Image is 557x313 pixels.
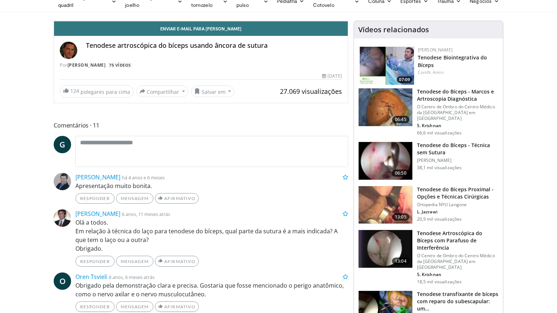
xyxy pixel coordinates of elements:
a: Tenodese Biointegrativa do Bíceps [418,54,487,68]
a: Mensagem [116,256,154,266]
a: Responder [75,193,115,204]
font: L. Jazrawi [417,209,437,215]
a: [PERSON_NAME] [67,62,106,68]
a: N. Amin [427,69,443,75]
font: Tenodese Artroscópica do Bíceps com Parafuso de Interferência [417,230,482,251]
font: Salvar em [202,88,226,95]
font: 11 [93,121,99,129]
font: Com [418,69,427,75]
font: [DATE] [327,73,342,79]
font: O Centro de Ombro do Centro Médico da [GEOGRAPHIC_DATA] em [GEOGRAPHIC_DATA] [417,253,495,270]
font: Em relação à técnica do laço para tenodese do bíceps, qual parte da sutura é a mais indicada? A q... [75,227,338,244]
font: Vídeos relacionados [358,25,429,34]
a: [PERSON_NAME] [75,210,120,218]
img: Avatar [60,42,77,59]
a: 06:50 Tenodese do Bíceps - Técnica sem Sutura [PERSON_NAME] 38,1 mil visualizações [358,142,499,180]
font: Mensagem [121,259,149,264]
a: Responder [75,301,115,312]
font: 18,5 mil visualizações [417,279,462,285]
a: 07:09 [360,47,414,85]
font: Apresentação muito bonita. [75,182,152,190]
font: 06:45 [395,116,407,122]
font: 38,1 mil visualizações [417,164,462,171]
font: 66,6 mil visualizações [417,130,462,136]
font: Tenodese transfixante de bíceps com reparo do subescapular: um… [417,291,499,312]
font: G [59,139,65,150]
font: Responder [80,259,110,264]
a: Enviar e-mail para [PERSON_NAME] [54,21,348,36]
font: S. Krishnan [417,122,441,129]
img: 38770_0000_3.png.150x105_q85_crop-smart_upscale.jpg [359,230,412,268]
a: 06:45 Tenodese do Bíceps - Marcos e Artroscopia Diagnóstica O Centro de Ombro do Centro Médico da... [358,88,499,136]
font: Tenodese do Bíceps - Técnica sem Sutura [417,142,490,156]
a: [PERSON_NAME] [418,47,453,53]
font: 8 anos, 6 meses atrás [109,274,154,280]
font: 6 anos, 11 meses atrás [122,211,170,217]
a: Mensagem [116,301,154,312]
font: Responder [80,304,110,309]
font: Responder [80,196,110,201]
font: 27.069 visualizações [280,87,342,96]
font: Mensagem [121,304,149,309]
font: 06:50 [395,170,407,176]
a: Responder [75,256,115,266]
font: Comentários [54,121,88,129]
a: [PERSON_NAME] [75,173,120,181]
img: 15733_3.png.150x105_q85_crop-smart_upscale.jpg [359,88,412,126]
a: Afirmativo [155,193,198,204]
font: há 4 anos e 6 meses [122,174,165,181]
font: Afirmativo [164,196,195,201]
font: O [59,276,66,286]
a: Afirmativo [155,301,198,312]
img: 38511_0000_3.png.150x105_q85_crop-smart_upscale.jpg [359,142,412,180]
font: Tenodese artroscópica do bíceps usando âncora de sutura [86,41,268,50]
font: O Centro de Ombro do Centro Médico da [GEOGRAPHIC_DATA] em [GEOGRAPHIC_DATA] [417,104,495,121]
font: 20,9 mil visualizações [417,216,462,222]
a: G [54,136,71,153]
a: 75 vídeos [107,62,133,68]
font: Tenodese do Bíceps Proximal - Opções e Técnicas Cirúrgicas [417,186,494,200]
font: Enviar e-mail para [PERSON_NAME] [160,26,242,31]
font: 13:05 [395,214,407,220]
a: 13:05 Tenodese do Bíceps Proximal - Opções e Técnicas Cirúrgicas Ortopedia NYU Langone L. Jazrawi... [358,186,499,224]
font: Mensagem [121,196,149,201]
font: Afirmativo [164,304,195,309]
font: [PERSON_NAME] [417,157,452,163]
img: Laith_biceps_teno_1.png.150x105_q85_crop-smart_upscale.jpg [359,186,412,224]
a: Oren Tsvieli [75,273,107,281]
font: Obrigado pela demonstração clara e precisa. Gostaria que fosse mencionado o perigo anatômico, com... [75,281,344,298]
font: S. Krishnan [417,271,441,277]
font: Tenodese do Bíceps - Marcos e Artroscopia Diagnóstica [417,88,494,102]
a: Afirmativo [155,256,198,266]
font: Ortopedia NYU Langone [417,201,467,208]
font: Afirmativo [164,259,195,264]
a: 124 polegares para cima [60,85,133,97]
font: Olá a todos. [75,218,108,226]
font: Obrigado. [75,245,103,253]
font: Compartilhar [147,88,179,95]
font: 75 vídeos [109,62,131,68]
img: Avatar [54,209,71,227]
button: Salvar em [191,85,235,97]
font: polegares para cima [81,88,130,95]
a: 13:04 Tenodese Artroscópica do Bíceps com Parafuso de Interferência O Centro de Ombro do Centro M... [358,230,499,285]
a: O [54,272,71,290]
font: 07:09 [399,76,410,83]
font: 13:04 [395,258,407,264]
button: Compartilhar [136,85,188,97]
a: Mensagem [116,193,154,204]
img: Avatar [54,173,71,190]
font: Por [60,62,67,68]
img: f54b0be7-13b6-4977-9a5b-cecc55ea2090.150x105_q85_crop-smart_upscale.jpg [360,47,414,85]
font: 124 [70,87,79,94]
